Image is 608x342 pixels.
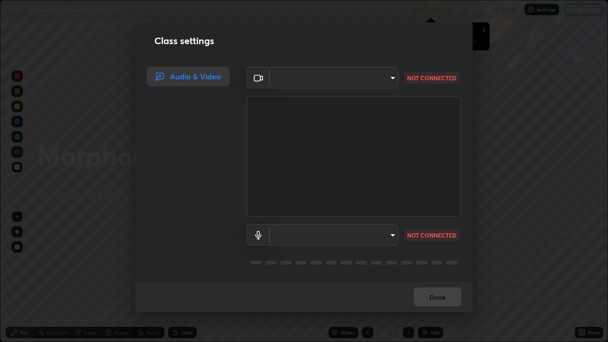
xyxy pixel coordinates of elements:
div: ​ [270,224,399,246]
div: Audio & Video [147,67,229,86]
p: NOT CONNECTED [407,231,456,239]
div: ​ [270,67,399,88]
h2: Class settings [154,34,214,48]
p: NOT CONNECTED [407,74,456,82]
